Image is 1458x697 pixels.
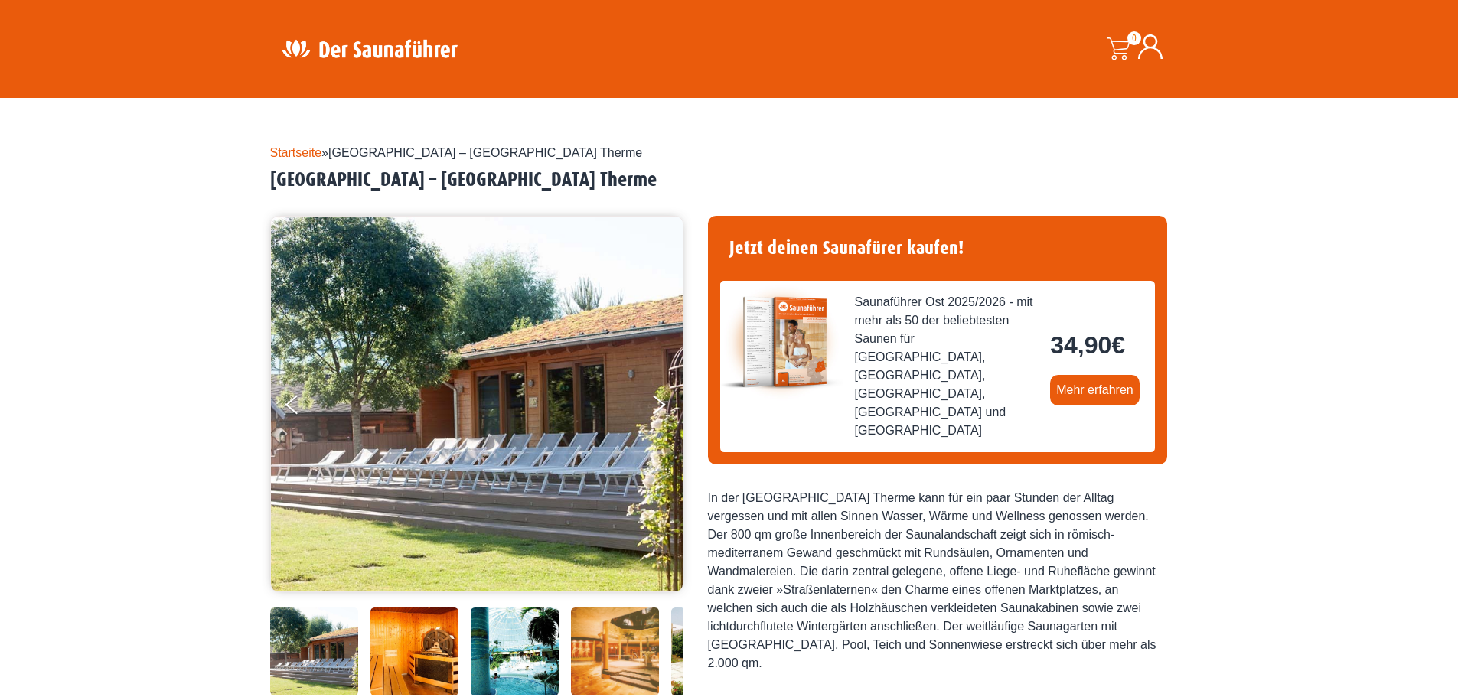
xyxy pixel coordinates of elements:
a: Mehr erfahren [1050,375,1140,405]
img: der-saunafuehrer-2025-ost.jpg [720,281,843,403]
button: Next [650,389,688,427]
span: [GEOGRAPHIC_DATA] – [GEOGRAPHIC_DATA] Therme [328,146,642,159]
span: » [270,146,643,159]
bdi: 34,90 [1050,331,1125,359]
h4: Jetzt deinen Saunafürer kaufen! [720,228,1155,269]
div: In der [GEOGRAPHIC_DATA] Therme kann für ein paar Stunden der Alltag vergessen und mit allen Sinn... [708,489,1167,673]
span: € [1111,331,1125,359]
a: Startseite [270,146,322,159]
span: 0 [1127,31,1141,45]
h2: [GEOGRAPHIC_DATA] – [GEOGRAPHIC_DATA] Therme [270,168,1189,192]
button: Previous [285,389,324,427]
span: Saunaführer Ost 2025/2026 - mit mehr als 50 der beliebtesten Saunen für [GEOGRAPHIC_DATA], [GEOGR... [855,293,1039,440]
